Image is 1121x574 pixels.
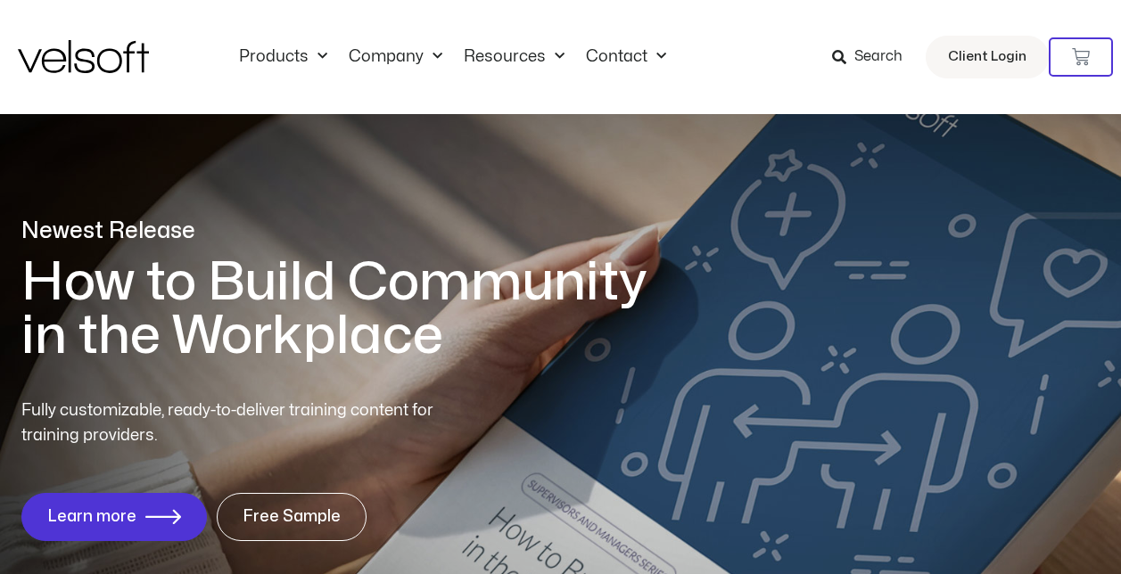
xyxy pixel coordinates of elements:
[228,47,338,67] a: ProductsMenu Toggle
[21,398,466,448] p: Fully customizable, ready-to-deliver training content for training providers.
[854,45,903,69] span: Search
[228,47,677,67] nav: Menu
[243,508,341,526] span: Free Sample
[453,47,575,67] a: ResourcesMenu Toggle
[47,508,136,526] span: Learn more
[926,36,1049,78] a: Client Login
[18,40,149,73] img: Velsoft Training Materials
[21,493,207,541] a: Learn more
[338,47,453,67] a: CompanyMenu Toggle
[21,256,672,363] h1: How to Build Community in the Workplace
[575,47,677,67] a: ContactMenu Toggle
[21,216,672,247] p: Newest Release
[217,493,367,541] a: Free Sample
[832,42,915,72] a: Search
[948,45,1026,69] span: Client Login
